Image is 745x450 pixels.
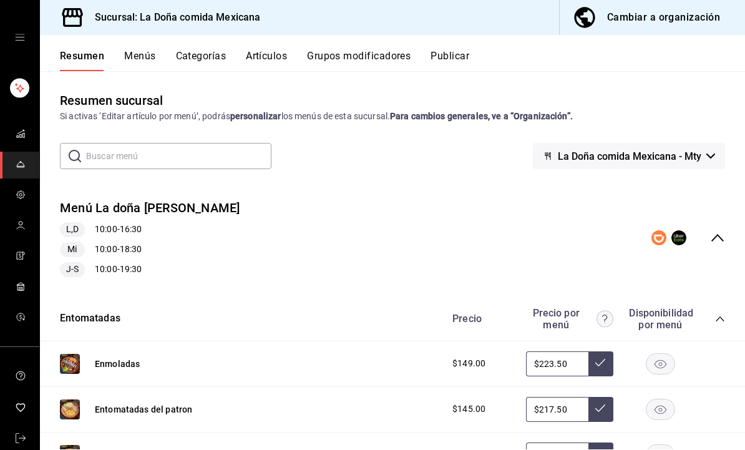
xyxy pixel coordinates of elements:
button: Artículos [246,50,287,71]
button: Categorías [176,50,226,71]
button: La Doña comida Mexicana - Mty [533,143,725,169]
input: Sin ajuste [526,397,588,422]
button: Entomatadas del patron [95,403,192,416]
div: 10:00 - 18:30 [60,242,240,257]
strong: personalizar [230,111,281,121]
div: Si activas ‘Editar artículo por menú’, podrás los menús de esta sucursal. [60,110,725,123]
div: collapse-menu-row [40,189,745,287]
span: $145.00 [452,403,485,416]
button: collapse-category-row [715,314,725,324]
div: 10:00 - 16:30 [60,222,240,237]
span: L,D [61,223,84,236]
button: Resumen [60,50,104,71]
span: $149.00 [452,357,485,370]
h3: Sucursal: La Doña comida Mexicana [85,10,260,25]
button: Enmoladas [95,358,140,370]
button: Menús [124,50,155,71]
div: Cambiar a organización [607,9,720,26]
img: Preview [60,399,80,419]
div: Resumen sucursal [60,91,163,110]
input: Buscar menú [86,144,271,169]
button: Entomatadas [60,311,120,326]
span: La Doña comida Mexicana - Mty [558,150,701,162]
button: Publicar [431,50,469,71]
span: J-S [61,263,84,276]
strong: Para cambios generales, ve a “Organización”. [390,111,573,121]
button: Grupos modificadores [307,50,411,71]
img: Preview [60,354,80,374]
input: Sin ajuste [526,351,588,376]
div: Disponibilidad por menú [629,307,691,331]
div: Precio por menú [526,307,613,331]
div: navigation tabs [60,50,745,71]
button: open drawer [15,32,25,42]
button: Menú La doña [PERSON_NAME] [60,199,240,217]
span: Mi [62,243,82,256]
div: Precio [440,313,520,325]
div: 10:00 - 19:30 [60,262,240,277]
